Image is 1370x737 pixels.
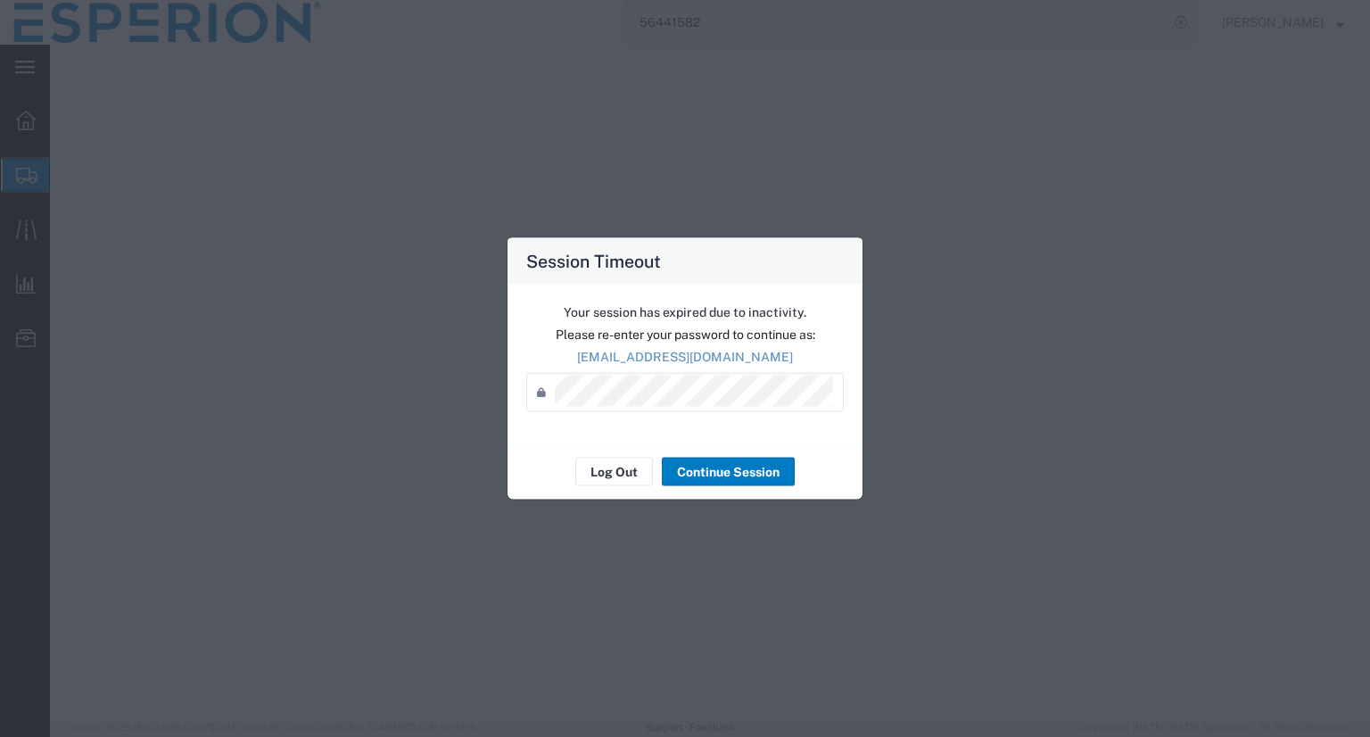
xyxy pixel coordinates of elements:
button: Log Out [575,458,653,486]
p: Your session has expired due to inactivity. [526,303,844,322]
p: Please re-enter your password to continue as: [526,326,844,344]
button: Continue Session [662,458,795,486]
h4: Session Timeout [526,248,661,274]
p: [EMAIL_ADDRESS][DOMAIN_NAME] [526,348,844,367]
